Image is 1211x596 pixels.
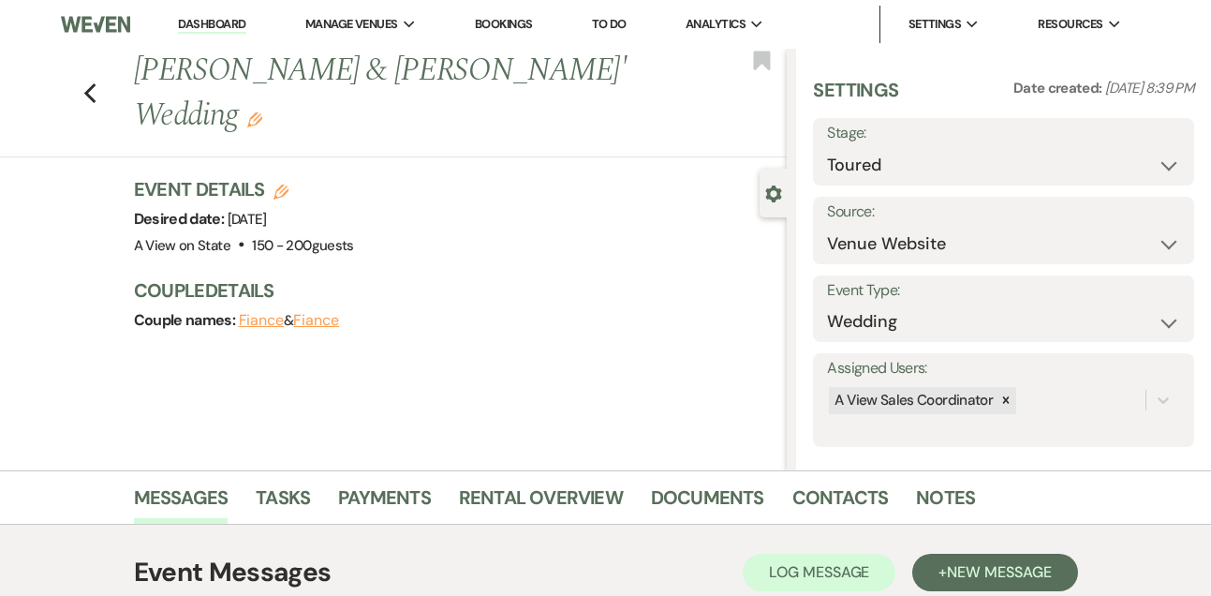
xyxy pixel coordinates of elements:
img: Weven Logo [61,5,130,44]
button: +New Message [912,554,1077,591]
a: Bookings [475,16,533,32]
span: Analytics [686,15,746,34]
label: Event Type: [827,277,1180,305]
label: Stage: [827,120,1180,147]
a: Tasks [256,483,310,524]
h1: Event Messages [134,553,332,592]
button: Close lead details [765,184,782,201]
span: 150 - 200 guests [252,236,353,255]
span: [DATE] [228,210,267,229]
span: Manage Venues [305,15,398,34]
span: A View on State [134,236,230,255]
h3: Couple Details [134,277,769,304]
a: Messages [134,483,229,524]
a: Payments [338,483,431,524]
span: Resources [1038,15,1102,34]
span: [DATE] 8:39 PM [1105,79,1194,97]
a: To Do [592,16,627,32]
div: A View Sales Coordinator [829,387,996,414]
span: Log Message [769,562,869,582]
label: Assigned Users: [827,355,1180,382]
button: Fiance [239,313,285,328]
span: Settings [908,15,962,34]
a: Dashboard [178,16,245,34]
span: New Message [947,562,1051,582]
a: Documents [651,483,764,524]
button: Edit [247,111,262,127]
label: Source: [827,199,1180,226]
a: Rental Overview [459,483,623,524]
h3: Settings [813,77,898,118]
button: Log Message [743,554,895,591]
span: Desired date: [134,209,228,229]
span: & [239,311,339,330]
h1: [PERSON_NAME] & [PERSON_NAME]' Wedding [134,49,649,138]
a: Notes [916,483,975,524]
button: Fiance [293,313,339,328]
span: Couple names: [134,310,239,330]
span: Date created: [1013,79,1105,97]
h3: Event Details [134,176,354,202]
a: Contacts [792,483,889,524]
